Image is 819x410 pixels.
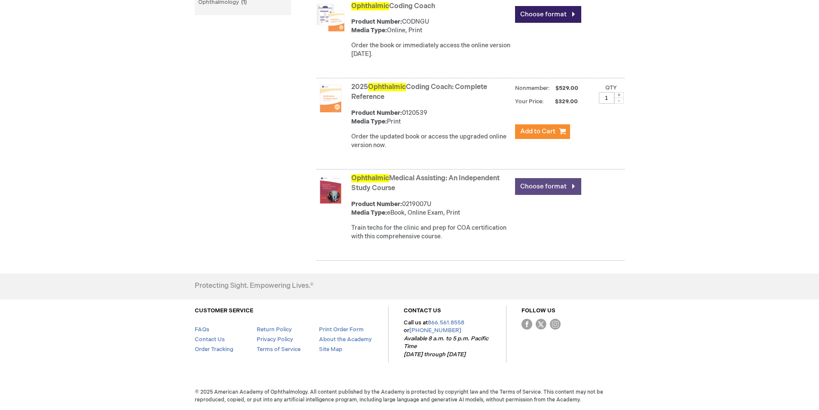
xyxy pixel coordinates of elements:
img: instagram [550,319,561,330]
h4: Protecting Sight. Empowering Lives.® [195,282,313,290]
span: Ophthalmic [368,83,406,91]
strong: Nonmember: [515,83,550,94]
div: Train techs for the clinic and prep for COA certification with this comprehensive course. [351,224,511,241]
span: $329.00 [545,98,579,105]
strong: Media Type: [351,118,387,125]
strong: Media Type: [351,27,387,34]
span: $529.00 [554,85,580,92]
div: 0219007U eBook, Online Exam, Print [351,200,511,217]
label: Qty [605,84,617,91]
strong: Product Number: [351,200,402,208]
a: Choose format [515,6,581,23]
div: CODNGU Online, Print [351,18,511,35]
div: Order the book or immediately access the online version [DATE]. [351,41,511,59]
button: Add to Cart [515,124,570,139]
a: About the Academy [319,336,372,343]
span: Ophthalmic [351,2,389,10]
img: Ophthalmic Coding Coach [317,4,344,31]
a: FAQs [195,326,209,333]
strong: Product Number: [351,18,402,25]
a: OphthalmicMedical Assisting: An Independent Study Course [351,174,500,192]
span: Add to Cart [520,127,555,136]
a: 2025OphthalmicCoding Coach: Complete Reference [351,83,487,101]
a: Order Tracking [195,346,233,353]
a: Contact Us [195,336,225,343]
input: Qty [599,92,614,104]
a: Site Map [319,346,342,353]
a: OphthalmicCoding Coach [351,2,435,10]
img: Ophthalmic Medical Assisting: An Independent Study Course [317,176,344,203]
span: © 2025 American Academy of Ophthalmology. All content published by the Academy is protected by co... [188,388,631,403]
a: CUSTOMER SERVICE [195,307,253,314]
a: [PHONE_NUMBER] [409,327,461,334]
a: Return Policy [257,326,292,333]
a: Privacy Policy [257,336,293,343]
a: Choose format [515,178,581,195]
img: 2025 Ophthalmic Coding Coach: Complete Reference [317,85,344,112]
div: Order the updated book or access the upgraded online version now. [351,133,511,150]
strong: Your Price: [515,98,544,105]
a: FOLLOW US [521,307,555,314]
div: 0120539 Print [351,109,511,126]
strong: Product Number: [351,109,402,117]
img: Facebook [521,319,532,330]
p: Call us at or [404,319,491,359]
strong: Media Type: [351,209,387,216]
span: Ophthalmic [351,174,389,182]
a: 866.561.8558 [428,319,464,326]
a: Terms of Service [257,346,301,353]
em: Available 8 a.m. to 5 p.m. Pacific Time [DATE] through [DATE] [404,335,488,358]
a: Print Order Form [319,326,364,333]
img: Twitter [536,319,546,330]
a: CONTACT US [404,307,441,314]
